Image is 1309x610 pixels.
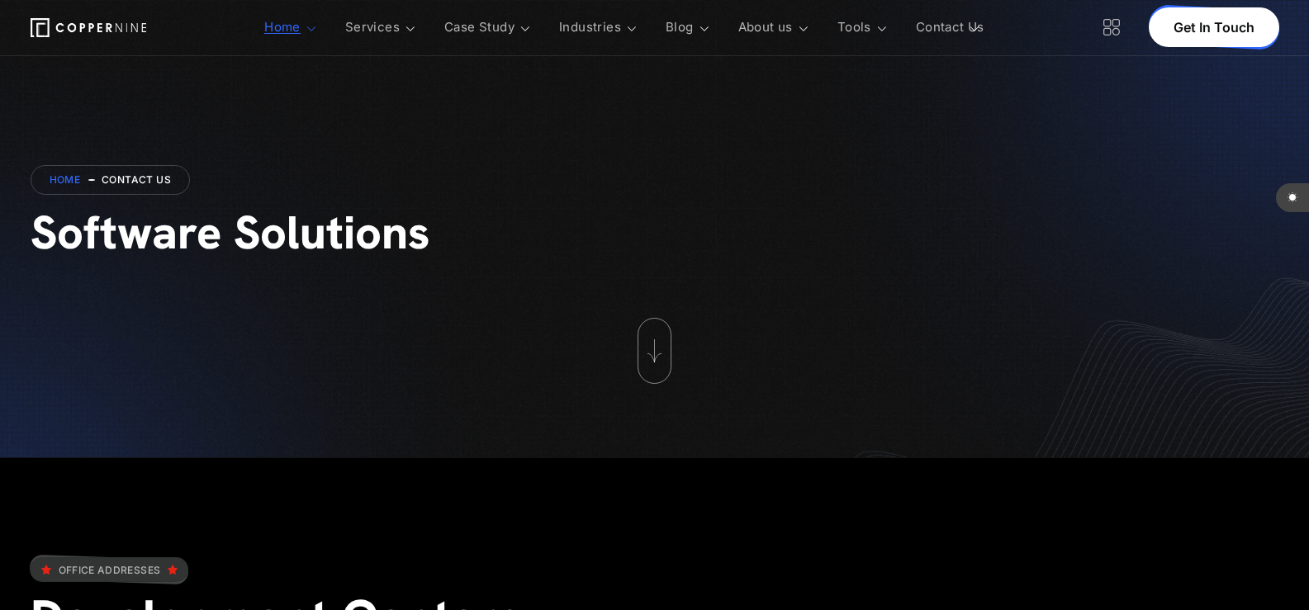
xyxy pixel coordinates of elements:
[50,173,81,186] a: Home
[31,18,146,37] img: logo-white.png
[88,175,171,185] li: contact us
[1149,7,1279,47] a: Get In Touch
[31,205,1279,260] h1: Software Solutions
[31,557,189,582] span: Office Addresses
